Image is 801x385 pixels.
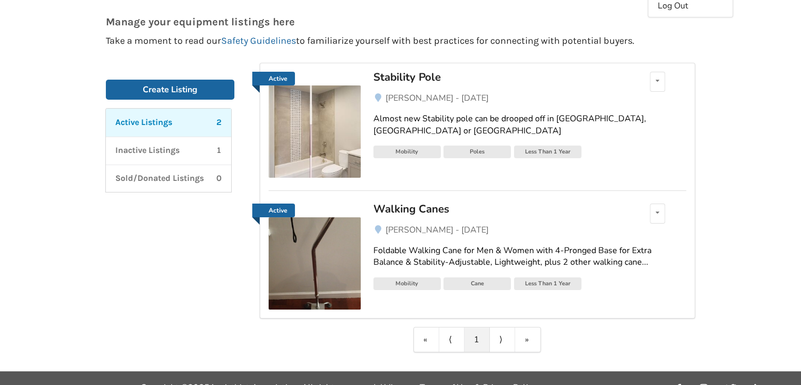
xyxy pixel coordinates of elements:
[106,36,695,46] p: Take a moment to read our to familiarize yourself with best practices for connecting with potenti...
[373,204,619,224] a: Walking Canes
[252,204,295,217] a: Active
[106,80,234,100] a: Create Listing
[216,172,222,185] p: 0
[373,113,686,137] div: Almost new Stability pole can be drooped off in [GEOGRAPHIC_DATA], [GEOGRAPHIC_DATA] or [GEOGRAPH...
[373,70,619,84] div: Stability Pole
[443,277,511,290] div: Cane
[464,328,490,352] a: 1
[385,92,489,104] span: [PERSON_NAME] - [DATE]
[373,92,686,104] a: [PERSON_NAME] - [DATE]
[216,145,222,157] p: 1
[490,328,515,352] a: Next item
[221,35,296,46] a: Safety Guidelines
[252,72,295,85] a: Active
[373,277,686,293] a: MobilityCaneLess Than 1 Year
[115,117,172,129] p: Active Listings
[514,277,581,290] div: Less Than 1 Year
[269,85,361,178] img: mobility-stability pole
[385,224,489,236] span: [PERSON_NAME] - [DATE]
[373,72,619,92] a: Stability Pole
[443,146,511,158] div: Poles
[373,146,441,158] div: Mobility
[373,277,441,290] div: Mobility
[373,245,686,269] div: Foldable Walking Cane for Men & Women with 4-Pronged Base for Extra Balance & Stability-Adjustabl...
[373,104,686,146] a: Almost new Stability pole can be drooped off in [GEOGRAPHIC_DATA], [GEOGRAPHIC_DATA] or [GEOGRAPH...
[115,145,180,157] p: Inactive Listings
[373,202,619,216] div: Walking Canes
[269,217,361,310] img: mobility-walking canes
[115,172,204,185] p: Sold/Donated Listings
[414,328,439,352] a: First item
[269,204,361,310] a: Active
[373,145,686,161] a: MobilityPolesLess Than 1 Year
[413,327,541,352] div: Pagination Navigation
[373,224,686,236] a: [PERSON_NAME] - [DATE]
[216,117,222,129] p: 2
[515,328,540,352] a: Last item
[269,72,361,178] a: Active
[439,328,464,352] a: Previous item
[514,146,581,158] div: Less Than 1 Year
[106,16,695,27] p: Manage your equipment listings here
[373,236,686,277] a: Foldable Walking Cane for Men & Women with 4-Pronged Base for Extra Balance & Stability-Adjustabl...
